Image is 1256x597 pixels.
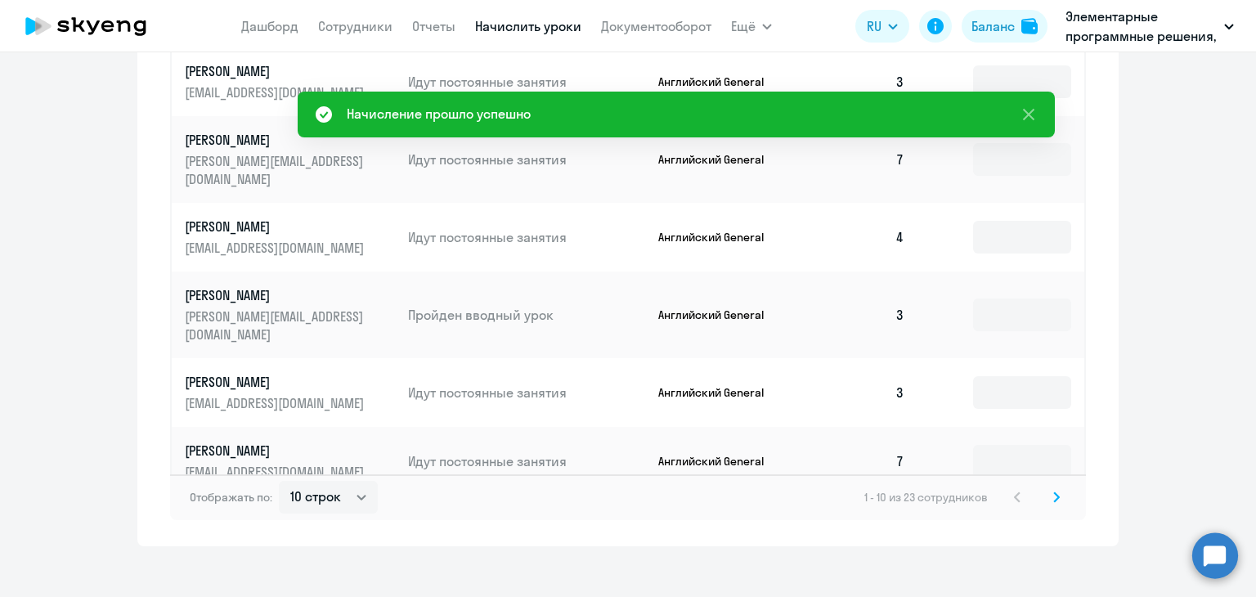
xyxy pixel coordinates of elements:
a: [PERSON_NAME][EMAIL_ADDRESS][DOMAIN_NAME] [185,442,395,481]
p: [EMAIL_ADDRESS][DOMAIN_NAME] [185,239,368,257]
p: Английский General [658,385,781,400]
td: 3 [803,358,917,427]
a: [PERSON_NAME][EMAIL_ADDRESS][DOMAIN_NAME] [185,373,395,412]
a: Начислить уроки [475,18,581,34]
a: [PERSON_NAME][PERSON_NAME][EMAIL_ADDRESS][DOMAIN_NAME] [185,131,395,188]
a: Дашборд [241,18,298,34]
a: Документооборот [601,18,711,34]
div: Баланс [971,16,1015,36]
p: [EMAIL_ADDRESS][DOMAIN_NAME] [185,463,368,481]
p: [PERSON_NAME] [185,131,368,149]
p: [EMAIL_ADDRESS][DOMAIN_NAME] [185,83,368,101]
button: Элементарные программные решения, ЭЛЕМЕНТАРНЫЕ ПРОГРАММНЫЕ РЕШЕНИЯ, ООО [1057,7,1242,46]
td: 7 [803,116,917,203]
p: Пройден вводный урок [408,306,645,324]
button: Ещё [731,10,772,43]
p: Английский General [658,307,781,322]
a: [PERSON_NAME][EMAIL_ADDRESS][DOMAIN_NAME] [185,62,395,101]
a: [PERSON_NAME][PERSON_NAME][EMAIL_ADDRESS][DOMAIN_NAME] [185,286,395,343]
td: 7 [803,427,917,496]
p: Идут постоянные занятия [408,73,645,91]
td: 3 [803,272,917,358]
p: [PERSON_NAME] [185,218,368,236]
img: balance [1021,18,1038,34]
span: Ещё [731,16,756,36]
p: [EMAIL_ADDRESS][DOMAIN_NAME] [185,394,368,412]
button: Балансbalance [962,10,1047,43]
p: [PERSON_NAME][EMAIL_ADDRESS][DOMAIN_NAME] [185,307,368,343]
td: 4 [803,203,917,272]
p: [PERSON_NAME] [185,373,368,391]
p: Английский General [658,454,781,469]
p: Английский General [658,230,781,245]
p: Английский General [658,152,781,167]
td: 3 [803,47,917,116]
p: [PERSON_NAME][EMAIL_ADDRESS][DOMAIN_NAME] [185,152,368,188]
div: Начисление прошло успешно [347,104,531,123]
p: Идут постоянные занятия [408,228,645,246]
p: Идут постоянные занятия [408,150,645,168]
span: 1 - 10 из 23 сотрудников [864,490,988,505]
p: Элементарные программные решения, ЭЛЕМЕНТАРНЫЕ ПРОГРАММНЫЕ РЕШЕНИЯ, ООО [1065,7,1218,46]
p: Идут постоянные занятия [408,384,645,402]
p: [PERSON_NAME] [185,286,368,304]
p: Английский General [658,74,781,89]
a: [PERSON_NAME][EMAIL_ADDRESS][DOMAIN_NAME] [185,218,395,257]
a: Сотрудники [318,18,392,34]
span: Отображать по: [190,490,272,505]
p: [PERSON_NAME] [185,442,368,460]
a: Отчеты [412,18,455,34]
button: RU [855,10,909,43]
p: [PERSON_NAME] [185,62,368,80]
span: RU [867,16,881,36]
p: Идут постоянные занятия [408,452,645,470]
